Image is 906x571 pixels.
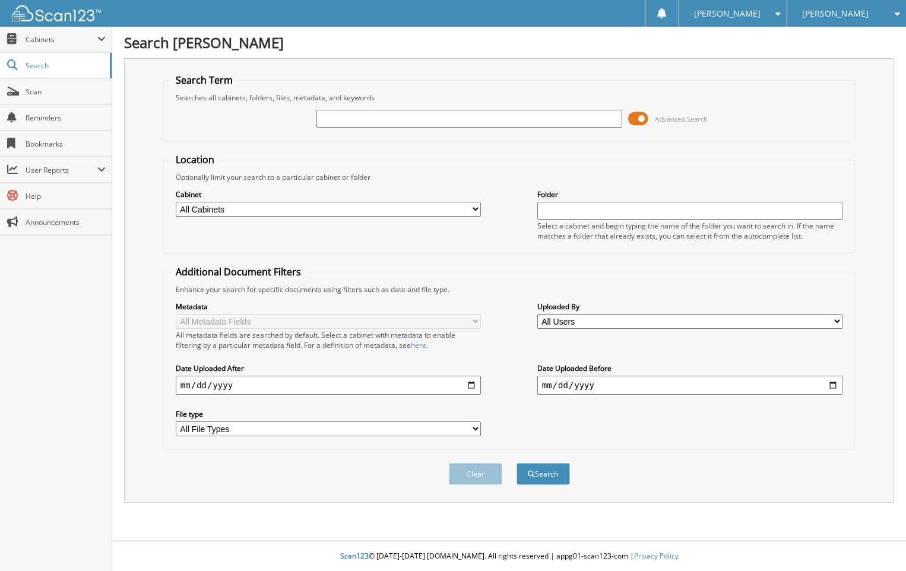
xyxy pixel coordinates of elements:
[176,409,481,419] label: File type
[537,302,842,312] label: Uploaded By
[517,463,570,485] button: Search
[170,172,848,182] div: Optionally limit your search to a particular cabinet or folder
[26,165,97,175] span: User Reports
[176,189,481,199] label: Cabinet
[340,551,369,561] span: Scan123
[26,87,106,97] span: Scan
[537,376,842,395] input: end
[26,113,106,123] span: Reminders
[537,221,842,241] div: Select a cabinet and begin typing the name of the folder you want to search in. If the name match...
[537,363,842,373] label: Date Uploaded Before
[12,5,101,21] img: scan123-logo-white.svg
[26,191,106,201] span: Help
[694,10,761,17] span: [PERSON_NAME]
[176,376,481,395] input: start
[802,10,869,17] span: [PERSON_NAME]
[176,330,481,350] div: All metadata fields are searched by default. Select a cabinet with metadata to enable filtering b...
[176,363,481,373] label: Date Uploaded After
[26,34,97,45] span: Cabinets
[26,217,106,227] span: Announcements
[411,340,426,350] a: here
[170,284,848,294] div: Enhance your search for specific documents using filters such as date and file type.
[170,74,239,87] legend: Search Term
[537,189,842,199] label: Folder
[170,93,848,103] div: Searches all cabinets, folders, files, metadata, and keywords
[170,153,220,166] legend: Location
[26,139,106,149] span: Bookmarks
[449,463,502,485] button: Clear
[634,551,679,561] a: Privacy Policy
[26,61,104,71] span: Search
[176,302,481,312] label: Metadata
[124,33,894,52] h1: Search [PERSON_NAME]
[170,265,307,278] legend: Additional Document Filters
[655,115,708,123] span: Advanced Search
[112,542,906,571] div: © [DATE]-[DATE] [DOMAIN_NAME]. All rights reserved | appg01-scan123-com |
